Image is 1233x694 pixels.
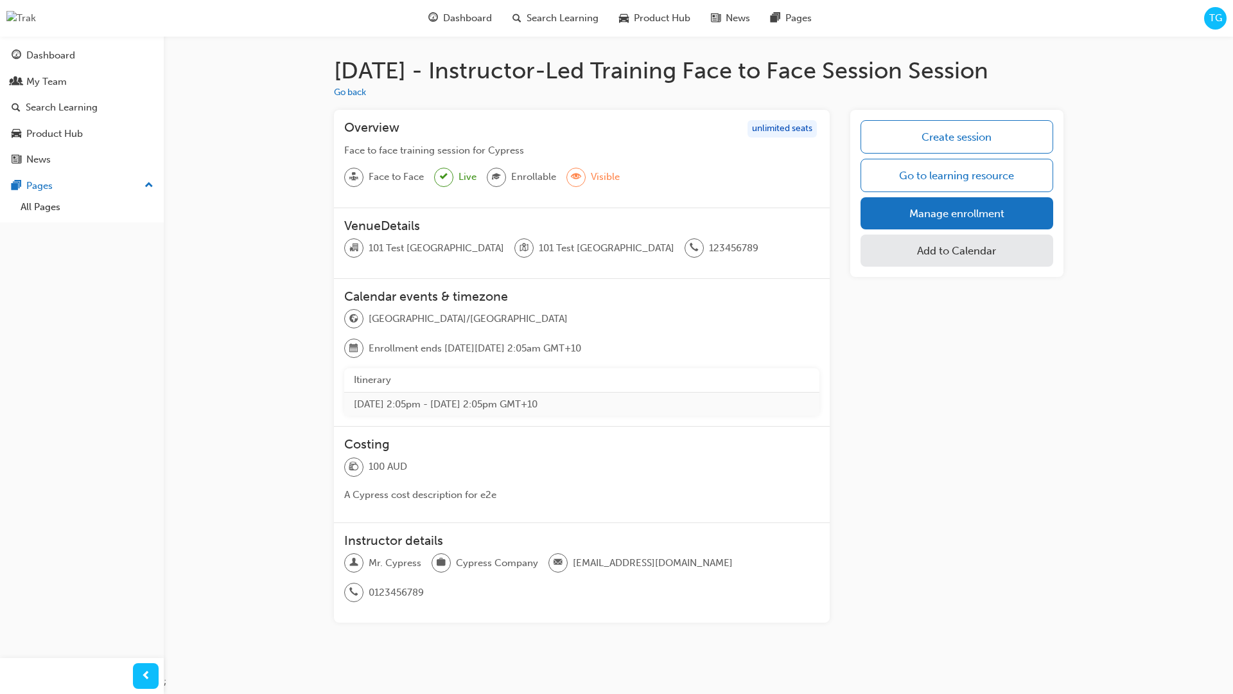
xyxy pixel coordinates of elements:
span: Enrollable [511,170,556,184]
span: TG [1209,11,1222,26]
a: Go to learning resource [861,159,1053,192]
span: up-icon [144,177,153,194]
span: pages-icon [771,10,780,26]
h3: Overview [344,120,399,138]
h3: Costing [344,437,820,452]
span: news-icon [711,10,721,26]
span: organisation-icon [349,240,358,256]
button: Go back [334,85,366,100]
span: Search Learning [527,11,599,26]
span: Face to Face [369,170,424,184]
span: man-icon [349,555,358,571]
div: Search Learning [26,100,98,115]
span: Pages [785,11,812,26]
span: Cypress Company [456,556,538,571]
a: Create session [861,120,1053,154]
span: search-icon [12,102,21,114]
span: news-icon [12,154,21,166]
span: tick-icon [440,169,448,185]
span: 100 AUD [369,459,407,474]
a: pages-iconPages [760,5,822,31]
span: phone-icon [349,584,358,601]
span: globe-icon [349,311,358,328]
span: guage-icon [428,10,438,26]
span: 0123456789 [369,585,424,600]
a: News [5,148,159,172]
a: news-iconNews [701,5,760,31]
button: Pages [5,174,159,198]
span: Face to face training session for Cypress [344,145,524,156]
span: [GEOGRAPHIC_DATA]/[GEOGRAPHIC_DATA] [369,312,568,326]
td: [DATE] 2:05pm - [DATE] 2:05pm GMT+10 [344,392,820,416]
div: Dashboard [26,48,75,63]
h1: [DATE] - Instructor-Led Training Face to Face Session Session [334,57,1063,85]
span: money-icon [349,459,358,476]
span: guage-icon [12,50,21,62]
span: Product Hub [634,11,690,26]
span: search-icon [512,10,521,26]
span: email-icon [554,555,563,571]
div: unlimited seats [748,120,817,138]
a: Manage enrollment [861,197,1053,229]
a: car-iconProduct Hub [609,5,701,31]
a: Search Learning [5,96,159,120]
span: sessionType_FACE_TO_FACE-icon [349,169,358,186]
button: TG [1204,7,1227,30]
span: Live [459,170,477,184]
span: News [726,11,750,26]
a: Product Hub [5,122,159,146]
span: briefcase-icon [437,555,446,571]
span: prev-icon [141,668,151,684]
span: 101 Test [GEOGRAPHIC_DATA] [539,241,674,256]
div: My Team [26,75,67,89]
span: 123456789 [709,241,758,256]
span: car-icon [12,129,21,140]
span: calendar-icon [349,341,358,357]
span: Mr. Cypress [369,556,421,571]
span: Visible [591,170,620,184]
span: graduationCap-icon [492,169,501,186]
span: phone-icon [690,240,699,256]
a: All Pages [15,197,159,217]
th: Itinerary [344,368,820,392]
a: My Team [5,70,159,94]
span: Dashboard [443,11,492,26]
a: Dashboard [5,44,159,67]
span: eye-icon [572,169,581,186]
div: Product Hub [26,127,83,141]
span: car-icon [619,10,629,26]
div: News [26,152,51,167]
span: [EMAIL_ADDRESS][DOMAIN_NAME] [573,556,733,571]
span: A Cypress cost description for e2e [344,489,496,501]
span: pages-icon [12,181,21,192]
button: DashboardMy TeamSearch LearningProduct HubNews [5,41,159,174]
img: Trak [6,11,36,26]
a: guage-iconDashboard [418,5,502,31]
h3: Instructor details [344,533,820,548]
span: location-icon [520,240,529,256]
div: Pages [26,179,53,193]
h3: Calendar events & timezone [344,289,820,304]
span: 101 Test [GEOGRAPHIC_DATA] [369,241,504,256]
span: Enrollment ends [DATE][DATE] 2:05am GMT+10 [369,341,581,356]
a: search-iconSearch Learning [502,5,609,31]
h3: VenueDetails [344,218,820,233]
button: Add to Calendar [861,235,1053,267]
span: people-icon [12,76,21,88]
